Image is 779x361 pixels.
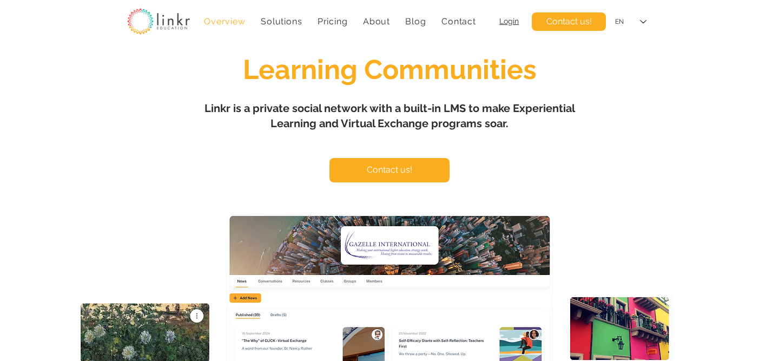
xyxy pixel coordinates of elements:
span: Contact [441,16,476,27]
a: Login [499,17,519,25]
a: Blog [400,11,432,32]
span: About [363,16,390,27]
span: Contact us! [546,16,592,28]
div: Solutions [255,11,308,32]
img: linkr_logo_transparentbg.png [127,8,190,35]
span: Pricing [318,16,348,27]
span: Overview [204,16,245,27]
span: The Platform for Modern Learning Communities [230,22,549,86]
a: Contact us! [329,158,450,182]
a: Contact us! [532,12,606,31]
a: Pricing [312,11,353,32]
a: Overview [199,11,251,32]
a: Contact [436,11,481,32]
span: Linkr is a private social network with a built-in LMS to make Experiential Learning and Virtual E... [204,102,575,130]
span: Blog [405,16,426,27]
div: EN [615,17,624,27]
div: Language Selector: English [608,10,654,34]
nav: Site [199,11,481,32]
span: Contact us! [367,164,412,176]
span: Solutions [261,16,302,27]
div: About [358,11,396,32]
